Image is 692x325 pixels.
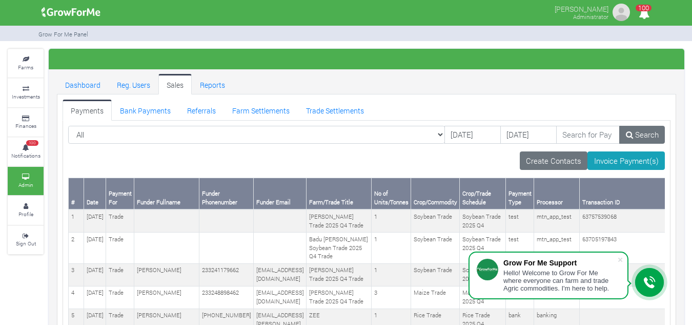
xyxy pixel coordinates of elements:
td: 1 [372,209,411,232]
span: 100 [636,5,652,11]
td: [EMAIL_ADDRESS][DOMAIN_NAME] [254,286,307,309]
td: mtn_app_test [534,233,580,264]
td: [DATE] [84,286,106,309]
div: Grow For Me Support [503,259,617,267]
a: Invoice Payment(s) [587,151,665,170]
small: Finances [15,122,36,129]
td: 63705197843 [580,233,684,264]
td: [DATE] [84,263,106,286]
a: Referrals [179,100,224,120]
a: Trade Settlements [298,100,372,120]
a: Finances [8,108,44,137]
td: Soybean Trade [411,209,460,232]
th: Payment For [106,178,134,209]
p: [PERSON_NAME] [555,2,608,14]
a: Investments [8,79,44,107]
td: 1 [372,233,411,264]
a: Farms [8,49,44,78]
input: Search for Payments [556,126,620,144]
td: 63662990102 [580,286,684,309]
th: Funder Fullname [134,178,199,209]
td: [DATE] [84,209,106,232]
td: test [506,209,534,232]
a: Sales [158,74,192,94]
td: Badu [PERSON_NAME] Soybean Trade 2025 Q4 Trade [307,233,372,264]
td: Maize Trade 2025 Q4 [460,286,506,309]
a: Profile [8,196,44,224]
div: Hello! Welcome to Grow For Me where everyone can farm and trade Agric commodities. I'm here to help. [503,269,617,292]
span: 100 [26,140,38,146]
td: Trade [106,209,134,232]
td: 4 [69,286,84,309]
th: Crop/Trade Schedule [460,178,506,209]
i: Notifications [634,2,654,25]
a: Reports [192,74,233,94]
td: Trade [106,233,134,264]
small: Sign Out [16,240,36,247]
td: 1 [69,209,84,232]
a: Dashboard [57,74,109,94]
td: test [506,233,534,264]
td: [DATE] [84,233,106,264]
td: Maize Trade [411,286,460,309]
a: Bank Payments [112,100,179,120]
td: Trade [106,263,134,286]
td: 1 [372,263,411,286]
th: Crop/Commodity [411,178,460,209]
td: mtn_app_test [534,209,580,232]
th: Farm/Trade Title [307,178,372,209]
small: Administrator [573,13,608,21]
th: Funder Phonenumber [199,178,254,209]
small: Investments [12,93,40,100]
td: Soybean Trade 2025 Q4 [460,233,506,264]
small: Notifications [11,152,40,159]
input: DD/MM/YYYY [500,126,557,144]
a: Payments [63,100,112,120]
img: growforme image [38,2,104,23]
td: [PERSON_NAME] [134,263,199,286]
th: Payment Type [506,178,534,209]
td: [PERSON_NAME] Trade 2025 Q4 Trade [307,263,372,286]
td: 3 [69,263,84,286]
td: [PERSON_NAME] [134,286,199,309]
td: Soybean Trade [411,233,460,264]
td: [EMAIL_ADDRESS][DOMAIN_NAME] [254,263,307,286]
small: Admin [18,181,33,188]
th: No of Units/Tonnes [372,178,411,209]
a: Farm Settlements [224,100,298,120]
td: [PERSON_NAME] Trade 2025 Q4 Trade [307,286,372,309]
img: growforme image [611,2,632,23]
td: Soybean Trade 2025 Q4 [460,263,506,286]
a: Admin [8,167,44,195]
td: Soybean Trade [411,263,460,286]
th: Date [84,178,106,209]
td: 63757539068 [580,209,684,232]
th: # [69,178,84,209]
td: [PERSON_NAME] Trade 2025 Q4 Trade [307,209,372,232]
td: Trade [106,286,134,309]
a: Reg. Users [109,74,158,94]
a: 100 Notifications [8,138,44,166]
td: 63672973351 [580,263,684,286]
th: Funder Email [254,178,307,209]
td: 233248898462 [199,286,254,309]
a: Sign Out [8,226,44,254]
a: Create Contacts [520,151,588,170]
td: 2 [69,233,84,264]
th: Transaction ID [580,178,684,209]
small: Profile [18,211,33,218]
a: 100 [634,10,654,20]
th: Processor [534,178,580,209]
td: 233241179662 [199,263,254,286]
a: Search [619,126,665,144]
td: 3 [372,286,411,309]
td: Soybean Trade 2025 Q4 [460,209,506,232]
small: Farms [18,64,33,71]
input: DD/MM/YYYY [444,126,501,144]
small: Grow For Me Panel [38,30,88,38]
